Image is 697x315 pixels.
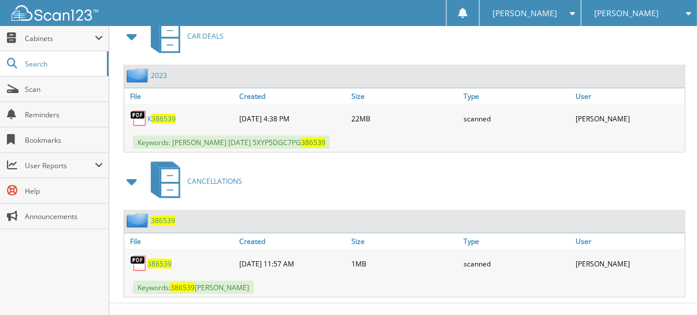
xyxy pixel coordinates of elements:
[151,216,175,225] a: 386539
[236,88,348,104] a: Created
[25,135,103,145] span: Bookmarks
[236,252,348,275] div: [DATE] 11:57 AM
[144,158,242,204] a: CANCELLATIONS
[187,31,224,41] span: CAR DEALS
[461,234,573,249] a: Type
[25,212,103,221] span: Announcements
[573,88,685,104] a: User
[144,13,224,59] a: CAR DEALS
[147,259,172,269] a: 386539
[25,59,101,69] span: Search
[348,234,461,249] a: Size
[124,88,236,104] a: File
[236,107,348,130] div: [DATE] 4:38 PM
[594,10,659,17] span: [PERSON_NAME]
[170,283,195,292] span: 386539
[147,114,176,124] a: K386539
[301,138,325,147] span: 386539
[151,114,176,124] span: 386539
[573,252,685,275] div: [PERSON_NAME]
[25,84,103,94] span: Scan
[639,260,697,315] iframe: Chat Widget
[151,71,167,80] a: 2023
[12,5,98,21] img: scan123-logo-white.svg
[127,213,151,228] img: folder2.png
[124,234,236,249] a: File
[348,107,461,130] div: 22MB
[25,34,95,43] span: Cabinets
[492,10,557,17] span: [PERSON_NAME]
[573,234,685,249] a: User
[348,88,461,104] a: Size
[236,234,348,249] a: Created
[25,161,95,171] span: User Reports
[127,68,151,83] img: folder2.png
[25,186,103,196] span: Help
[130,110,147,127] img: PDF.png
[187,176,242,186] span: CANCELLATIONS
[348,252,461,275] div: 1MB
[461,252,573,275] div: scanned
[130,255,147,272] img: PDF.png
[133,136,330,149] span: Keywords: [PERSON_NAME] [DATE] 5XYP5DGC7PG
[461,88,573,104] a: Type
[133,281,254,294] span: Keywords: [PERSON_NAME]
[461,107,573,130] div: scanned
[573,107,685,130] div: [PERSON_NAME]
[25,110,103,120] span: Reminders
